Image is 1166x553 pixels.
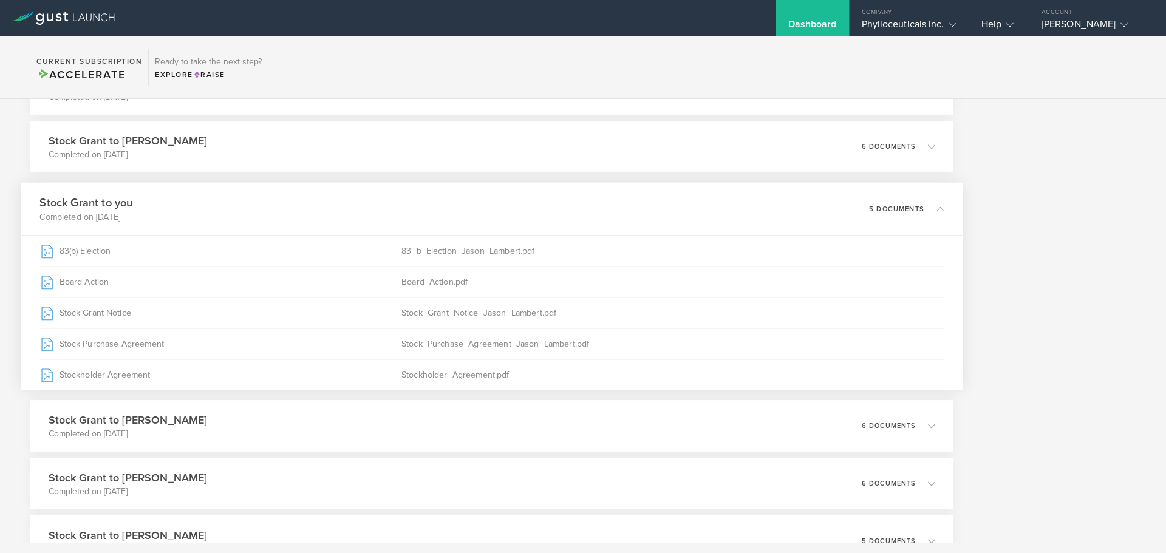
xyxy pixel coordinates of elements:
[36,58,142,65] h2: Current Subscription
[862,143,916,150] p: 6 documents
[49,486,207,498] p: Completed on [DATE]
[49,149,207,161] p: Completed on [DATE]
[49,412,207,428] h3: Stock Grant to [PERSON_NAME]
[39,328,401,359] div: Stock Purchase Agreement
[49,528,207,543] h3: Stock Grant to [PERSON_NAME]
[49,428,207,440] p: Completed on [DATE]
[981,18,1014,36] div: Help
[862,538,916,545] p: 5 documents
[39,359,401,390] div: Stockholder Agreement
[401,266,944,297] div: Board_Action.pdf
[39,266,401,297] div: Board Action
[39,211,132,223] p: Completed on [DATE]
[39,297,401,328] div: Stock Grant Notice
[401,236,944,266] div: 83_b_Election_Jason_Lambert.pdf
[862,480,916,487] p: 6 documents
[155,58,262,66] h3: Ready to take the next step?
[49,133,207,149] h3: Stock Grant to [PERSON_NAME]
[1105,495,1166,553] iframe: Chat Widget
[788,18,837,36] div: Dashboard
[1042,18,1145,36] div: [PERSON_NAME]
[39,195,132,211] h3: Stock Grant to you
[39,236,401,266] div: 83(b) Election
[36,68,125,81] span: Accelerate
[869,205,924,212] p: 5 documents
[193,70,225,79] span: Raise
[401,328,944,359] div: Stock_Purchase_Agreement_Jason_Lambert.pdf
[49,470,207,486] h3: Stock Grant to [PERSON_NAME]
[862,18,956,36] div: Phylloceuticals Inc.
[401,359,944,390] div: Stockholder_Agreement.pdf
[401,297,944,328] div: Stock_Grant_Notice_Jason_Lambert.pdf
[155,69,262,80] div: Explore
[148,49,268,86] div: Ready to take the next step?ExploreRaise
[862,422,916,429] p: 6 documents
